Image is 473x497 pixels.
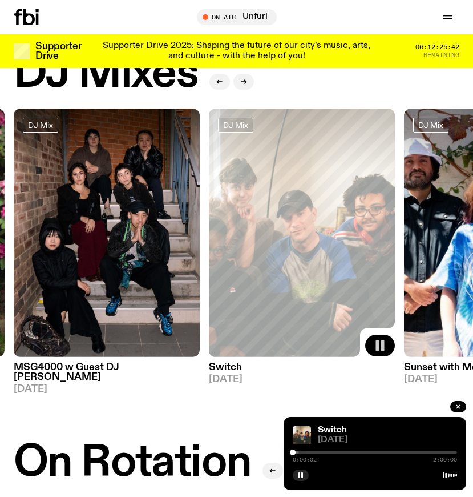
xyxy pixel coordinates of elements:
[433,457,457,463] span: 2:00:00
[197,9,277,25] button: On AirUnfurl
[415,44,459,50] span: 06:12:25:42
[14,384,200,394] span: [DATE]
[23,118,58,133] a: DJ Mix
[14,442,251,485] h2: On Rotation
[14,363,200,382] h3: MSG4000 w Guest DJ [PERSON_NAME]
[423,52,459,58] span: Remaining
[96,41,377,61] p: Supporter Drive 2025: Shaping the future of our city’s music, arts, and culture - with the help o...
[293,426,311,444] img: A warm film photo of the switch team sitting close together. from left to right: Cedar, Lau, Sand...
[14,357,200,394] a: MSG4000 w Guest DJ [PERSON_NAME][DATE]
[14,53,198,96] h2: DJ Mixes
[209,357,395,384] a: Switch[DATE]
[35,42,81,61] h3: Supporter Drive
[209,363,395,372] h3: Switch
[413,118,448,133] a: DJ Mix
[318,436,457,444] span: [DATE]
[293,457,317,463] span: 0:00:02
[318,426,347,435] a: Switch
[209,375,395,384] span: [DATE]
[28,121,53,129] span: DJ Mix
[418,121,443,129] span: DJ Mix
[223,121,248,129] span: DJ Mix
[218,118,253,133] a: DJ Mix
